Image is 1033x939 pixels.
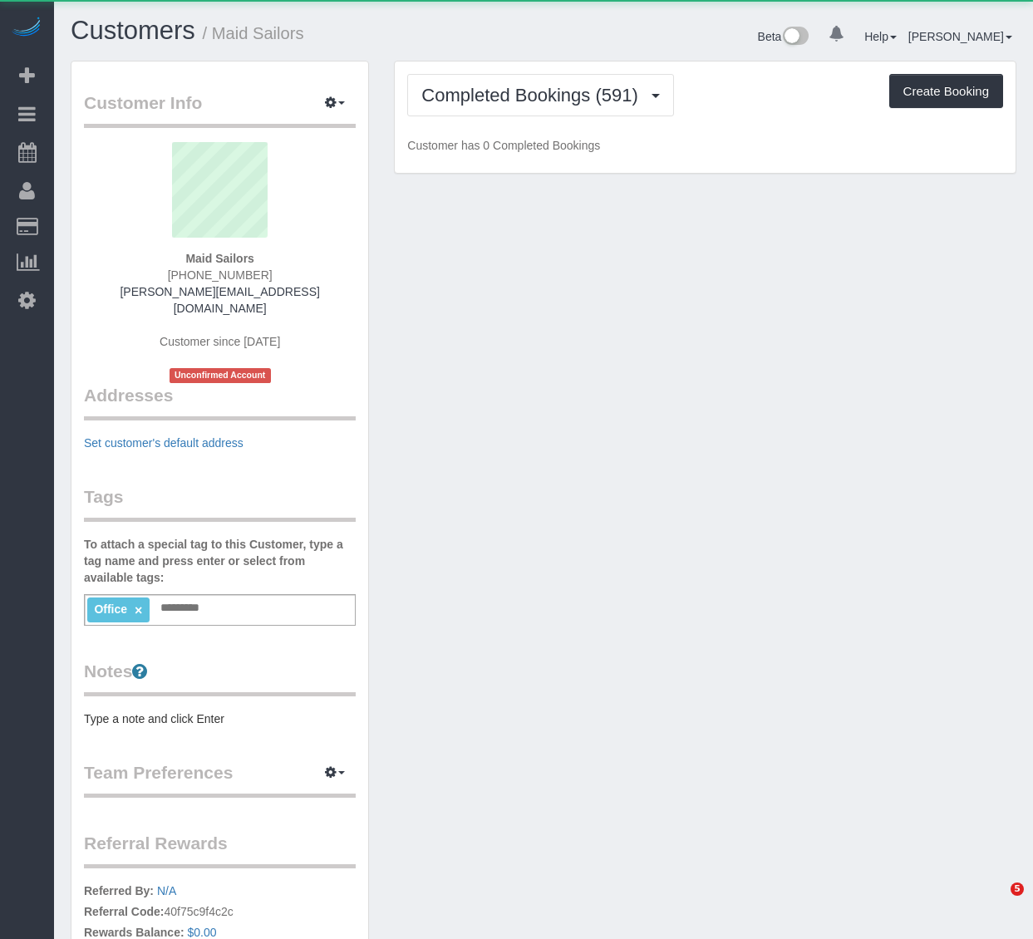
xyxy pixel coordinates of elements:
legend: Team Preferences [84,760,356,798]
a: Set customer's default address [84,436,243,450]
a: Customers [71,16,195,45]
label: Referral Code: [84,903,164,920]
small: / Maid Sailors [203,24,304,42]
a: Beta [758,30,809,43]
span: Office [94,602,127,616]
legend: Tags [84,484,356,522]
label: To attach a special tag to this Customer, type a tag name and press enter or select from availabl... [84,536,356,586]
legend: Referral Rewards [84,831,356,868]
span: Unconfirmed Account [170,368,271,382]
p: Customer has 0 Completed Bookings [407,137,1003,154]
a: [PERSON_NAME][EMAIL_ADDRESS][DOMAIN_NAME] [120,285,319,315]
span: Customer since [DATE] [160,335,280,348]
a: N/A [157,884,176,897]
a: $0.00 [188,926,217,939]
legend: Notes [84,659,356,696]
img: Automaid Logo [10,17,43,40]
iframe: Intercom live chat [976,882,1016,922]
a: Help [864,30,897,43]
button: Completed Bookings (591) [407,74,674,116]
a: × [135,603,142,617]
span: 5 [1011,882,1024,896]
label: Referred By: [84,882,154,899]
a: [PERSON_NAME] [908,30,1012,43]
legend: Customer Info [84,91,356,128]
span: [PHONE_NUMBER] [168,268,273,282]
span: Completed Bookings (591) [421,85,646,106]
img: New interface [781,27,809,48]
pre: Type a note and click Enter [84,710,356,727]
strong: Maid Sailors [185,252,253,265]
button: Create Booking [889,74,1003,109]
